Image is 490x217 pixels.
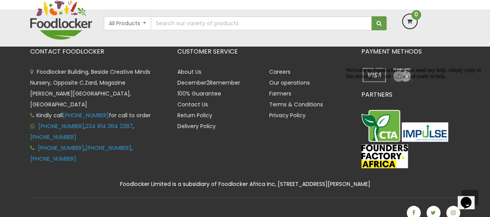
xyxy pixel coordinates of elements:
[177,101,208,108] a: Contact Us
[269,111,306,119] a: Privacy Policy
[30,122,134,141] span: , ,
[177,122,216,130] a: Delivery Policy
[38,122,84,130] a: [PHONE_NUMBER]
[457,186,482,209] iframe: chat widget
[30,155,76,163] a: [PHONE_NUMBER]
[63,111,109,119] a: [PHONE_NUMBER]
[361,48,460,55] h3: PAYMENT METHODS
[3,3,143,16] div: Welcome to Foodlocker! If you need any help, simply reply to this message. We are online and read...
[177,48,350,55] h3: CUSTOMER SERVICE
[30,144,132,163] span: , ,
[3,3,138,15] span: Welcome to Foodlocker! If you need any help, simply reply to this message. We are online and read...
[30,68,150,108] span: Foodlocker Building, Beside Creative Minds Nursery, Opposite C.Zard, Magazine [PERSON_NAME][GEOGR...
[269,90,291,97] a: Farmers
[38,144,84,152] a: [PHONE_NUMBER]
[177,111,212,119] a: Return Policy
[151,16,371,30] input: Search our variety of products
[30,111,151,119] span: Kindly call for call to order
[30,48,166,55] h3: CONTACT FOODLOCKER
[30,133,76,141] a: [PHONE_NUMBER]
[24,180,466,189] div: Foodlocker Limited is a subsidiary of Foodlocker Africa Inc, [STREET_ADDRESS][PERSON_NAME]
[343,64,482,182] iframe: chat widget
[269,68,291,76] a: Careers
[411,10,421,20] span: 0
[177,79,240,87] a: December2Remember
[269,101,323,108] a: Terms & Conditions
[177,68,201,76] a: About Us
[104,16,151,30] button: All Products
[269,79,310,87] a: Our operations
[85,144,131,152] a: [PHONE_NUMBER]
[86,122,133,130] a: 234 814 364 2387
[177,90,221,97] a: 100% Guarantee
